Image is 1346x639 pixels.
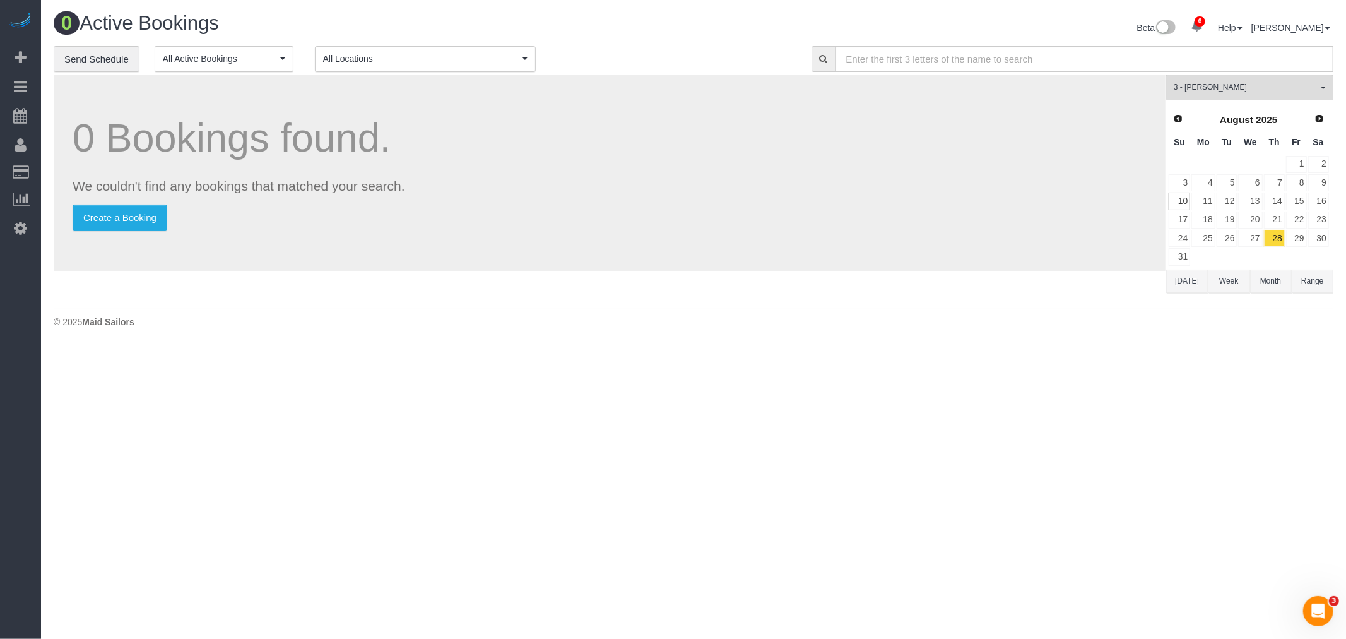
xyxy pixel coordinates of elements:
[1191,212,1215,229] a: 18
[1244,137,1257,147] span: Wednesday
[1169,110,1187,128] a: Prev
[1169,230,1190,247] a: 24
[1217,193,1237,210] a: 12
[73,116,1147,160] h1: 0 Bookings found.
[1264,230,1285,247] a: 28
[1208,270,1249,293] button: Week
[1174,82,1318,93] span: 3 - [PERSON_NAME]
[73,177,1147,195] p: We couldn't find any bookings that matched your search.
[1220,114,1253,125] span: August
[1286,193,1307,210] a: 15
[1292,270,1333,293] button: Range
[1218,23,1243,33] a: Help
[1308,156,1329,173] a: 2
[1264,174,1285,191] a: 7
[1256,114,1277,125] span: 2025
[1191,193,1215,210] a: 11
[1222,137,1232,147] span: Tuesday
[1191,230,1215,247] a: 25
[1169,212,1190,229] a: 17
[323,52,519,65] span: All Locations
[1169,193,1190,210] a: 10
[1308,230,1329,247] a: 30
[1250,270,1292,293] button: Month
[1195,16,1205,27] span: 6
[1308,174,1329,191] a: 9
[1166,75,1333,100] button: 3 - [PERSON_NAME]
[1174,137,1185,147] span: Sunday
[1303,596,1333,626] iframe: Intercom live chat
[1184,13,1209,40] a: 6
[1314,114,1325,124] span: Next
[1155,20,1176,37] img: New interface
[1169,174,1190,191] a: 3
[1137,23,1176,33] a: Beta
[1238,174,1262,191] a: 6
[1264,193,1285,210] a: 14
[1286,212,1307,229] a: 22
[1169,248,1190,265] a: 31
[54,46,139,73] a: Send Schedule
[1308,212,1329,229] a: 23
[54,316,1333,328] div: © 2025
[1311,110,1328,128] a: Next
[1269,137,1280,147] span: Thursday
[1238,193,1262,210] a: 13
[1238,212,1262,229] a: 20
[1313,137,1324,147] span: Saturday
[1217,230,1237,247] a: 26
[1251,23,1330,33] a: [PERSON_NAME]
[8,13,33,30] img: Automaid Logo
[1286,230,1307,247] a: 29
[1166,75,1333,94] ol: All Teams
[1286,156,1307,173] a: 1
[315,46,536,72] button: All Locations
[73,205,167,231] a: Create a Booking
[1217,174,1237,191] a: 5
[163,52,277,65] span: All Active Bookings
[1217,212,1237,229] a: 19
[1286,174,1307,191] a: 8
[82,317,134,327] strong: Maid Sailors
[1329,596,1339,606] span: 3
[54,13,684,34] h1: Active Bookings
[1191,174,1215,191] a: 4
[1173,114,1183,124] span: Prev
[1308,193,1329,210] a: 16
[1292,137,1301,147] span: Friday
[1264,212,1285,229] a: 21
[1166,270,1208,293] button: [DATE]
[54,11,80,35] span: 0
[835,46,1334,72] input: Enter the first 3 letters of the name to search
[1238,230,1262,247] a: 27
[1197,137,1210,147] span: Monday
[155,46,293,72] button: All Active Bookings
